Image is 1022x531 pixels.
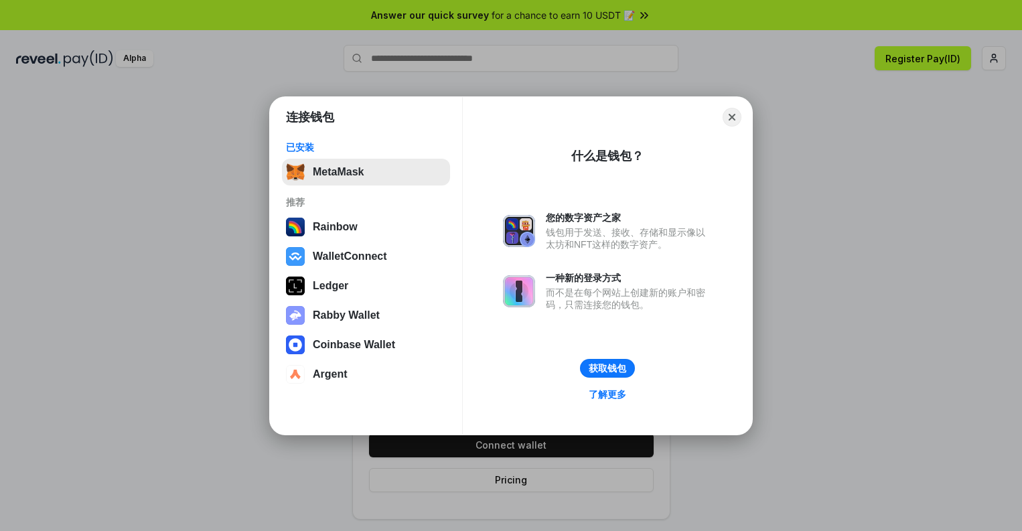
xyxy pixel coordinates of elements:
img: svg+xml,%3Csvg%20width%3D%22120%22%20height%3D%22120%22%20viewBox%3D%220%200%20120%20120%22%20fil... [286,218,305,236]
button: Argent [282,361,450,388]
button: Rainbow [282,214,450,240]
div: 什么是钱包？ [571,148,644,164]
div: 而不是在每个网站上创建新的账户和密码，只需连接您的钱包。 [546,287,712,311]
div: 您的数字资产之家 [546,212,712,224]
div: WalletConnect [313,250,387,262]
div: 已安装 [286,141,446,153]
div: 钱包用于发送、接收、存储和显示像以太坊和NFT这样的数字资产。 [546,226,712,250]
div: 推荐 [286,196,446,208]
img: svg+xml,%3Csvg%20xmlns%3D%22http%3A%2F%2Fwww.w3.org%2F2000%2Fsvg%22%20fill%3D%22none%22%20viewBox... [286,306,305,325]
div: MetaMask [313,166,364,178]
div: 一种新的登录方式 [546,272,712,284]
button: Ledger [282,273,450,299]
img: svg+xml,%3Csvg%20fill%3D%22none%22%20height%3D%2233%22%20viewBox%3D%220%200%2035%2033%22%20width%... [286,163,305,181]
img: svg+xml,%3Csvg%20width%3D%2228%22%20height%3D%2228%22%20viewBox%3D%220%200%2028%2028%22%20fill%3D... [286,365,305,384]
button: Rabby Wallet [282,302,450,329]
a: 了解更多 [581,386,634,403]
img: svg+xml,%3Csvg%20width%3D%2228%22%20height%3D%2228%22%20viewBox%3D%220%200%2028%2028%22%20fill%3D... [286,335,305,354]
button: Coinbase Wallet [282,331,450,358]
div: Ledger [313,280,348,292]
h1: 连接钱包 [286,109,334,125]
img: svg+xml,%3Csvg%20xmlns%3D%22http%3A%2F%2Fwww.w3.org%2F2000%2Fsvg%22%20fill%3D%22none%22%20viewBox... [503,275,535,307]
button: 获取钱包 [580,359,635,378]
div: Rainbow [313,221,358,233]
button: MetaMask [282,159,450,185]
img: svg+xml,%3Csvg%20xmlns%3D%22http%3A%2F%2Fwww.w3.org%2F2000%2Fsvg%22%20width%3D%2228%22%20height%3... [286,277,305,295]
img: svg+xml,%3Csvg%20width%3D%2228%22%20height%3D%2228%22%20viewBox%3D%220%200%2028%2028%22%20fill%3D... [286,247,305,266]
div: Argent [313,368,348,380]
div: Rabby Wallet [313,309,380,321]
button: Close [723,108,741,127]
div: 获取钱包 [589,362,626,374]
img: svg+xml,%3Csvg%20xmlns%3D%22http%3A%2F%2Fwww.w3.org%2F2000%2Fsvg%22%20fill%3D%22none%22%20viewBox... [503,215,535,247]
button: WalletConnect [282,243,450,270]
div: 了解更多 [589,388,626,400]
div: Coinbase Wallet [313,339,395,351]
